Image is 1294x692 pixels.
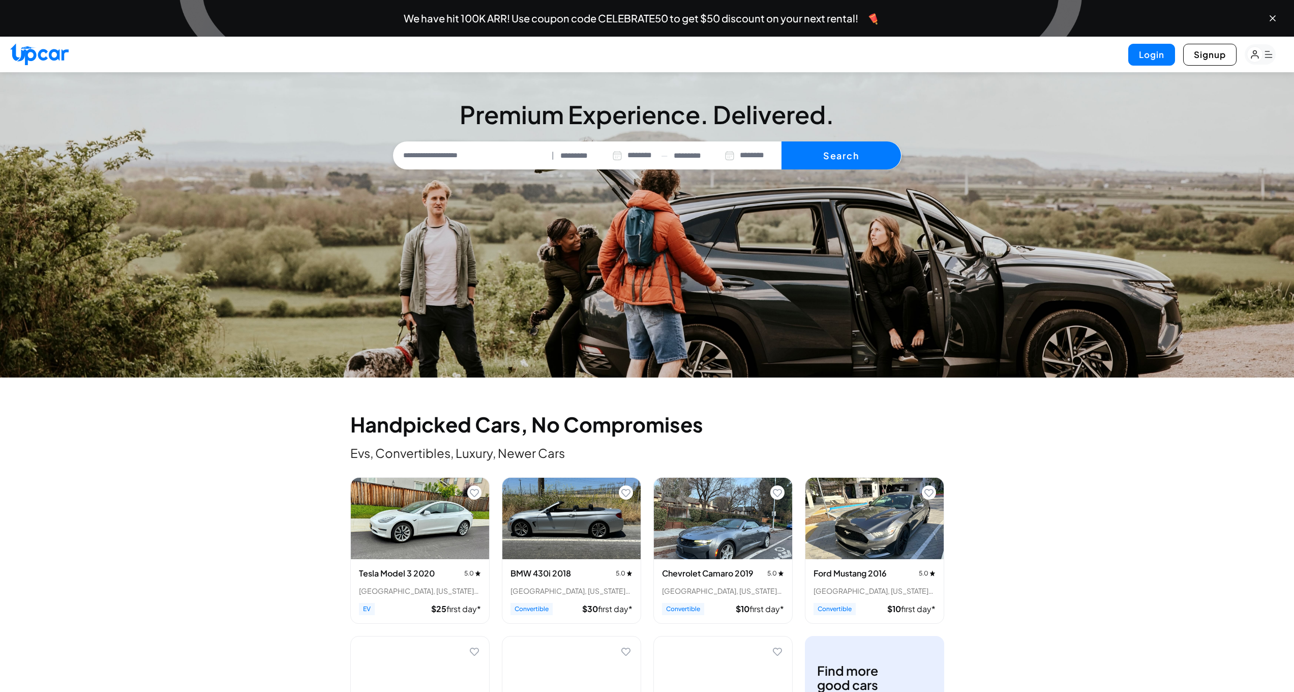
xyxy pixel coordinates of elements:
[770,485,785,500] button: Add to favorites
[467,485,482,500] button: Add to favorites
[767,569,784,578] span: 5.0
[467,644,482,658] button: Add to favorites
[805,477,944,624] div: View details for Ford Mustang 2016
[901,603,936,614] span: first day*
[814,603,856,615] span: Convertible
[929,570,936,576] img: star
[619,485,633,500] button: Add to favorites
[502,477,641,624] div: View details for BMW 430i 2018
[350,477,490,624] div: View details for Tesla Model 3 2020
[626,570,633,576] img: star
[510,603,553,615] span: Convertible
[475,570,481,576] img: star
[350,414,944,435] h2: Handpicked Cars, No Compromises
[359,567,435,580] h3: Tesla Model 3 2020
[662,586,784,596] div: [GEOGRAPHIC_DATA], [US_STATE] • 1 trips
[1183,44,1237,66] button: Signup
[814,586,936,596] div: [GEOGRAPHIC_DATA], [US_STATE] • 3 trips
[359,586,481,596] div: [GEOGRAPHIC_DATA], [US_STATE] • 11 trips
[616,569,633,578] span: 5.0
[619,644,633,658] button: Add to favorites
[1268,13,1278,23] button: Close banner
[351,478,489,559] img: Tesla Model 3 2020
[359,603,375,615] span: EV
[654,478,792,559] img: Chevrolet Camaro 2019
[431,603,446,614] span: $ 25
[598,603,633,614] span: first day*
[919,569,936,578] span: 5.0
[552,150,554,161] span: |
[770,644,785,658] button: Add to favorites
[817,664,878,692] h3: Find more good cars
[510,567,571,580] h3: BMW 430i 2018
[781,141,901,170] button: Search
[749,603,784,614] span: first day*
[404,13,858,23] span: We have hit 100K ARR! Use coupon code CELEBRATE50 to get $50 discount on your next rental!
[1128,44,1175,66] button: Login
[510,586,633,596] div: [GEOGRAPHIC_DATA], [US_STATE] • 14 trips
[805,478,944,559] img: Ford Mustang 2016
[887,603,901,614] span: $ 10
[350,445,944,461] p: Evs, Convertibles, Luxury, Newer Cars
[662,567,754,580] h3: Chevrolet Camaro 2019
[10,43,69,65] img: Upcar Logo
[393,100,901,129] h3: Premium Experience. Delivered.
[446,603,481,614] span: first day*
[502,478,641,559] img: BMW 430i 2018
[736,603,749,614] span: $ 10
[778,570,784,576] img: star
[662,603,704,615] span: Convertible
[464,569,481,578] span: 5.0
[661,150,668,161] span: —
[922,485,936,500] button: Add to favorites
[582,603,598,614] span: $ 30
[814,567,887,580] h3: Ford Mustang 2016
[653,477,793,624] div: View details for Chevrolet Camaro 2019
